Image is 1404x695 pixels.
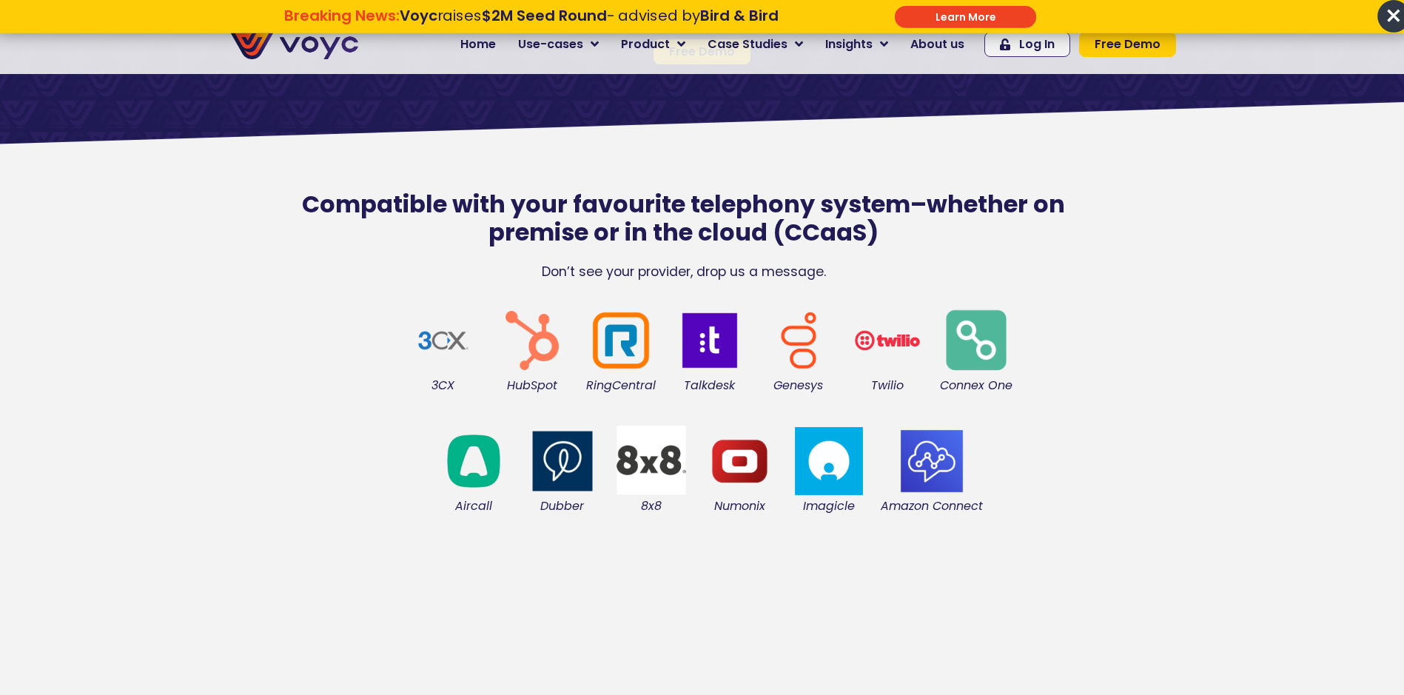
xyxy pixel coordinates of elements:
h2: Compatible with your favourite telephony system–whether on premise or in the cloud (CCaaS) [266,190,1102,247]
span: Product [621,36,670,53]
figcaption: Dubber [525,498,599,514]
figcaption: Genesys [762,377,836,394]
img: logo [437,424,511,498]
a: Product [610,30,696,59]
strong: Voyc [399,5,437,26]
a: About us [899,30,975,59]
figcaption: RingCentral [584,377,658,394]
span: Free Demo [1095,38,1161,50]
a: Case Studies [696,30,814,59]
a: Use-cases [507,30,610,59]
figcaption: 3CX [406,377,480,394]
div: Submit [895,6,1036,28]
span: Insights [825,36,873,53]
span: Log In [1019,38,1055,50]
img: Twilio logo [850,303,924,377]
img: voyc-full-logo [229,30,358,59]
a: Free Demo [1079,32,1176,57]
span: Home [460,36,496,53]
figcaption: Imagicle [792,498,866,514]
figcaption: Numonix [703,498,777,514]
figcaption: Aircall [437,498,511,514]
figcaption: 8x8 [614,498,688,514]
span: About us [910,36,964,53]
strong: Breaking News: [284,5,399,26]
span: Case Studies [708,36,787,53]
span: raises - advised by [399,5,778,26]
a: Log In [984,32,1070,57]
div: Breaking News: Voyc raises $2M Seed Round - advised by Bird & Bird [209,7,853,42]
p: Don’t see your provider, drop us a message. [266,262,1102,281]
strong: Bird & Bird [700,5,779,26]
a: Insights [814,30,899,59]
span: Use-cases [518,36,583,53]
figcaption: Amazon Connect [881,498,983,514]
figcaption: Twilio [850,377,924,394]
figcaption: Talkdesk [673,377,747,394]
img: logo [673,303,747,377]
a: Home [449,30,507,59]
figcaption: HubSpot [495,377,569,394]
strong: $2M Seed Round [482,5,606,26]
figcaption: Connex One [939,377,1013,394]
